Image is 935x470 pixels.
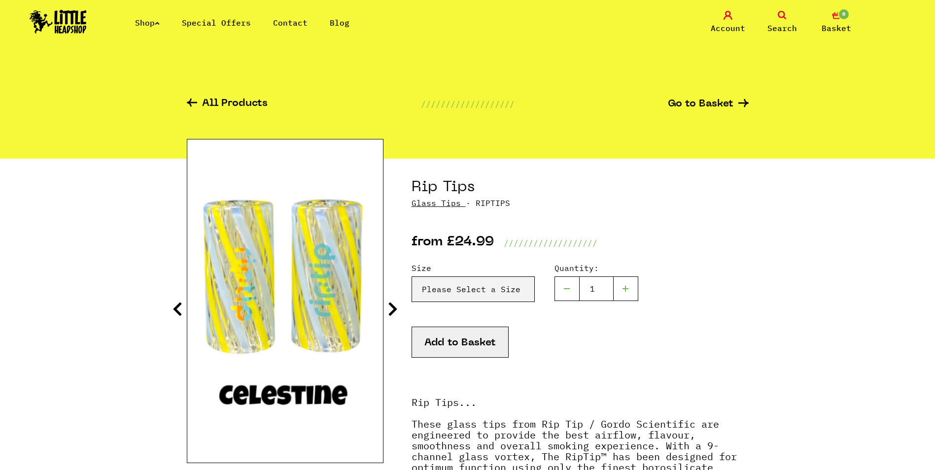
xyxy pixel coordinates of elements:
[187,99,268,110] a: All Products
[412,327,509,358] button: Add to Basket
[579,276,614,301] input: 1
[30,10,87,34] img: Little Head Shop Logo
[330,18,349,28] a: Blog
[767,22,797,34] span: Search
[668,99,749,109] a: Go to Basket
[711,22,745,34] span: Account
[504,237,597,249] p: ///////////////////
[273,18,308,28] a: Contact
[822,22,851,34] span: Basket
[412,198,461,208] a: Glass Tips
[812,11,861,34] a: 0 Basket
[187,179,383,423] img: Rip Tips image 1
[412,262,535,274] label: Size
[135,18,160,28] a: Shop
[838,8,850,20] span: 0
[182,18,251,28] a: Special Offers
[412,237,494,249] p: from £24.99
[412,197,749,209] p: · RIPTIPS
[554,262,638,274] label: Quantity:
[758,11,807,34] a: Search
[412,178,749,197] h1: Rip Tips
[421,98,515,110] p: ///////////////////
